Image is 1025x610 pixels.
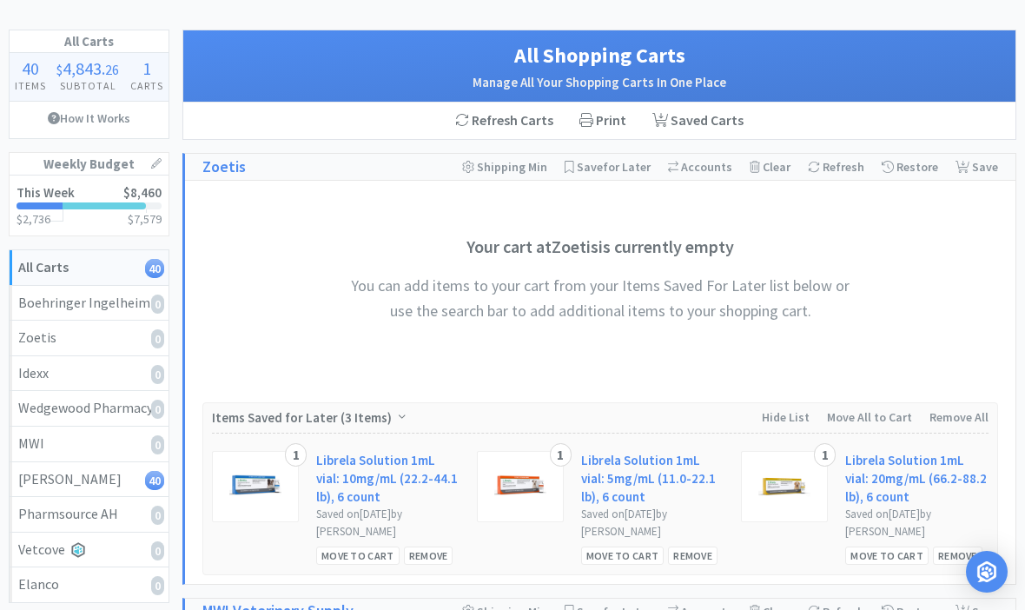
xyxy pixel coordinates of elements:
[229,461,281,513] img: 946ea0a38146429787952fae19f245f9_593239.jpeg
[494,461,546,513] img: 785c64e199cf44e2995fcd9fe632243a_593237.jpeg
[566,103,639,139] div: Print
[10,567,169,602] a: Elanco0
[814,443,836,467] div: 1
[808,154,864,180] div: Refresh
[340,274,861,324] h4: You can add items to your cart from your Items Saved For Later list below or use the search bar t...
[151,329,164,348] i: 0
[845,547,929,565] div: Move to Cart
[18,468,160,491] div: [PERSON_NAME]
[18,397,160,420] div: Wedgewood Pharmacy
[10,30,169,53] h1: All Carts
[10,321,169,356] a: Zoetis0
[18,433,160,455] div: MWI
[668,547,717,565] div: Remove
[581,451,724,506] a: Librela Solution 1mL vial: 5mg/mL (11.0-22.1 lb), 6 count
[134,211,162,227] span: 7,579
[10,250,169,286] a: All Carts40
[201,72,998,93] h2: Manage All Your Shopping Carts In One Place
[668,154,732,180] div: Accounts
[212,409,396,426] span: Items Saved for Later ( )
[10,102,169,135] a: How It Works
[51,60,124,77] div: .
[933,547,982,565] div: Remove
[18,362,160,385] div: Idexx
[581,547,665,565] div: Move to Cart
[151,541,164,560] i: 0
[10,176,169,235] a: This Week$8,460$2,736$7,579
[17,211,50,227] span: $2,736
[18,327,160,349] div: Zoetis
[966,551,1008,593] div: Open Intercom Messenger
[201,39,998,72] h1: All Shopping Carts
[10,286,169,322] a: Boehringer Ingelheim0
[316,506,460,542] div: Saved on [DATE] by [PERSON_NAME]
[285,443,307,467] div: 1
[202,155,246,180] a: Zoetis
[10,427,169,462] a: MWI0
[762,409,810,425] span: Hide List
[845,451,989,506] a: Librela Solution 1mL vial: 20mg/mL (66.2-88.2 lb), 6 count
[51,77,124,94] h4: Subtotal
[10,462,169,498] a: [PERSON_NAME]40
[151,365,164,384] i: 0
[442,103,566,139] div: Refresh Carts
[128,213,162,225] h3: $
[151,295,164,314] i: 0
[316,547,400,565] div: Move to Cart
[56,61,63,78] span: $
[462,154,547,180] div: Shipping Min
[145,259,164,278] i: 40
[845,506,989,542] div: Saved on [DATE] by [PERSON_NAME]
[10,77,51,94] h4: Items
[151,506,164,525] i: 0
[151,576,164,595] i: 0
[151,435,164,454] i: 0
[151,400,164,419] i: 0
[18,292,160,315] div: Boehringer Ingelheim
[142,57,151,79] span: 1
[827,409,912,425] span: Move All to Cart
[18,503,160,526] div: Pharmsource AH
[18,539,160,561] div: Vetcove
[17,186,75,199] h2: This Week
[10,356,169,392] a: Idexx0
[758,461,810,513] img: 5996d71b95a543a991bb548d22a7d8a8_593238.jpeg
[929,409,989,425] span: Remove All
[10,497,169,533] a: Pharmsource AH0
[145,471,164,490] i: 40
[639,103,757,139] a: Saved Carts
[123,184,162,201] span: $8,460
[581,506,724,542] div: Saved on [DATE] by [PERSON_NAME]
[105,61,119,78] span: 26
[750,154,790,180] div: Clear
[18,574,160,596] div: Elanco
[956,154,998,180] div: Save
[10,153,169,176] h1: Weekly Budget
[340,233,861,261] h3: Your cart at Zoetis is currently empty
[577,159,651,175] span: Save for Later
[316,451,460,506] a: Librela Solution 1mL vial: 10mg/mL (22.2-44.1 lb), 6 count
[63,57,102,79] span: 4,843
[22,57,39,79] span: 40
[18,258,69,275] strong: All Carts
[10,533,169,568] a: Vetcove0
[404,547,453,565] div: Remove
[882,154,938,180] div: Restore
[345,409,387,426] span: 3 Items
[550,443,572,467] div: 1
[125,77,169,94] h4: Carts
[10,391,169,427] a: Wedgewood Pharmacy0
